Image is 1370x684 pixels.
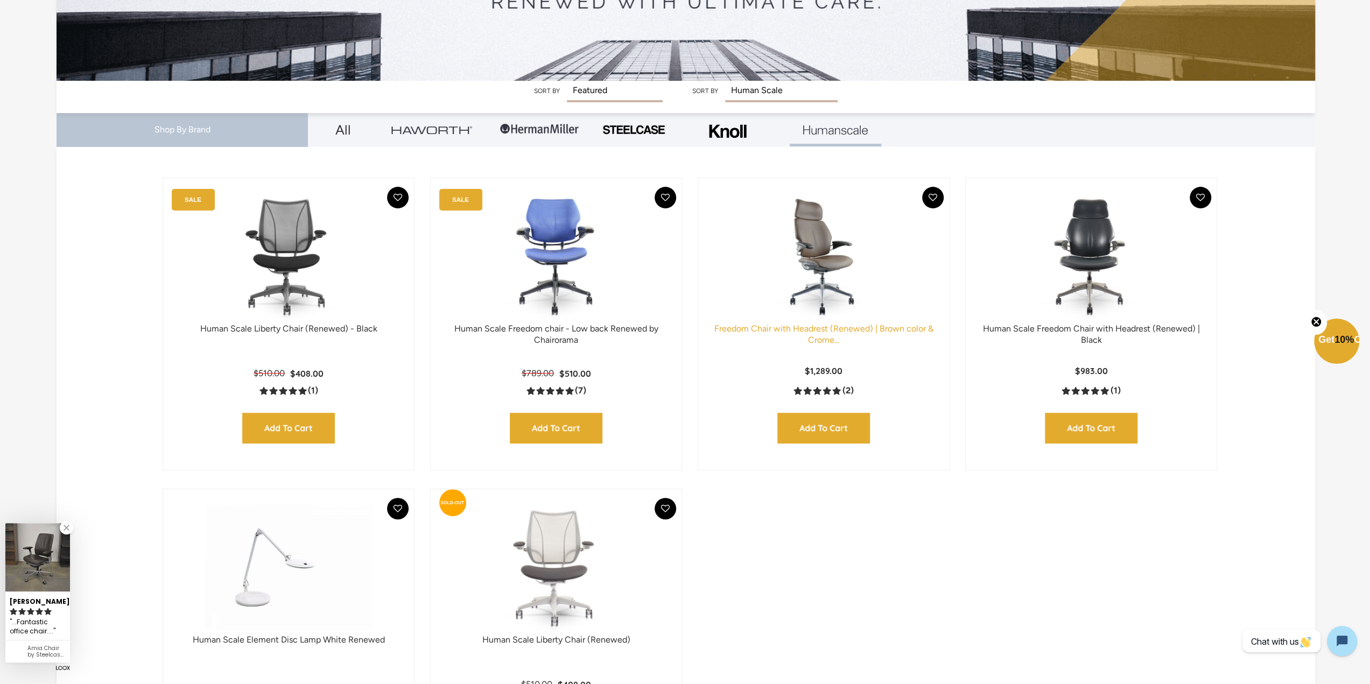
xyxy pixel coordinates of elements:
[259,385,318,396] a: 5.0 rating (1 votes)
[1110,385,1120,397] span: (1)
[18,608,26,615] svg: rating icon full
[57,113,308,147] div: Shop By Brand
[44,608,52,615] svg: rating icon full
[440,500,464,505] text: SOLD-OUT
[805,365,842,376] span: $1,289.00
[290,368,324,379] span: $408.00
[174,189,403,323] img: Human Scale Liberty Chair (Renewed) - Black - chairorama
[387,498,409,519] button: Add To Wishlist
[709,189,938,323] img: Freedom Chair with Headrest (Renewed) | Brown color & Crome base - chairorama
[706,117,749,145] img: Frame_4.png
[174,189,403,323] a: Human Scale Liberty Chair (Renewed) - Black - chairorama Human Scale Liberty Chair (Renewed) - Bl...
[510,413,602,443] input: Add to Cart
[793,385,853,396] a: 5.0 rating (2 votes)
[174,500,403,634] a: Human Scale Element Disc Lamp White Renewed - chairorama Human Scale Element Disc Lamp White Rene...
[976,189,1206,323] img: Human Scale Freedom Chair with Headrest (Renewed) | Black - chairorama
[1334,334,1354,345] span: 10%
[1062,385,1120,396] a: 5.0 rating (1 votes)
[655,498,676,519] button: Add To Wishlist
[242,413,335,443] input: Add to Cart
[482,634,630,645] a: Human Scale Liberty Chair (Renewed)
[36,608,43,615] svg: rating icon full
[842,385,853,397] span: (2)
[441,500,671,634] img: Human Scale Liberty Chair (Renewed) - chairorama
[441,189,671,323] a: Human Scale Freedom chair - Low back Renewed by Chairorama - chairorama Human Scale Freedom chair...
[526,385,586,396] a: 5.0 rating (7 votes)
[777,413,870,443] input: Add to Cart
[1318,334,1368,345] span: Get Off
[709,189,938,323] a: Freedom Chair with Headrest (Renewed) | Brown color & Crome base - chairorama Freedom Chair with ...
[1190,187,1211,208] button: Add To Wishlist
[5,523,70,591] img: Milton B. review of Amia Chair by Steelcase-Blue (Renewed)
[1074,365,1107,376] span: $983.00
[522,368,554,378] span: $789.00
[692,87,718,95] label: Sort by
[1305,310,1327,335] button: Close teaser
[391,126,472,134] img: Group_4be16a4b-c81a-4a6e-a540-764d0a8faf6e.png
[1045,413,1137,443] input: Add to Cart
[10,593,66,607] div: [PERSON_NAME]
[499,113,580,145] img: Group-1.png
[714,323,933,345] a: Freedom Chair with Headrest (Renewed) | Brown color & Crome...
[803,125,868,135] img: Layer_1_1.png
[441,500,671,634] a: Human Scale Liberty Chair (Renewed) - chairorama Human Scale Liberty Chair (Renewed) - chairorama
[655,187,676,208] button: Add To Wishlist
[200,323,377,334] a: Human Scale Liberty Chair (Renewed) - Black
[185,196,201,203] text: SALE
[922,187,944,208] button: Add To Wishlist
[575,385,586,397] span: (7)
[976,189,1206,323] a: Human Scale Freedom Chair with Headrest (Renewed) | Black - chairorama Human Scale Freedom Chair ...
[27,608,34,615] svg: rating icon full
[174,500,403,634] img: Human Scale Element Disc Lamp White Renewed - chairorama
[27,645,66,658] div: Amia Chair by Steelcase-Blue (Renewed)
[559,368,591,379] span: $510.00
[254,368,285,378] span: $510.00
[316,113,370,146] a: All
[533,87,559,95] label: Sort by
[1314,320,1359,365] div: Get10%OffClose teaser
[10,608,17,615] svg: rating icon full
[10,616,66,637] div: ...Fantastic office chair....
[308,385,318,397] span: (1)
[601,124,666,136] img: PHOTO-2024-07-09-00-53-10-removebg-preview.png
[193,634,385,645] a: Human Scale Element Disc Lamp White Renewed
[982,323,1199,345] a: Human Scale Freedom Chair with Headrest (Renewed) | Black
[454,323,658,345] a: Human Scale Freedom chair - Low back Renewed by Chairorama
[452,196,469,203] text: SALE
[441,189,671,323] img: Human Scale Freedom chair - Low back Renewed by Chairorama - chairorama
[387,187,409,208] button: Add To Wishlist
